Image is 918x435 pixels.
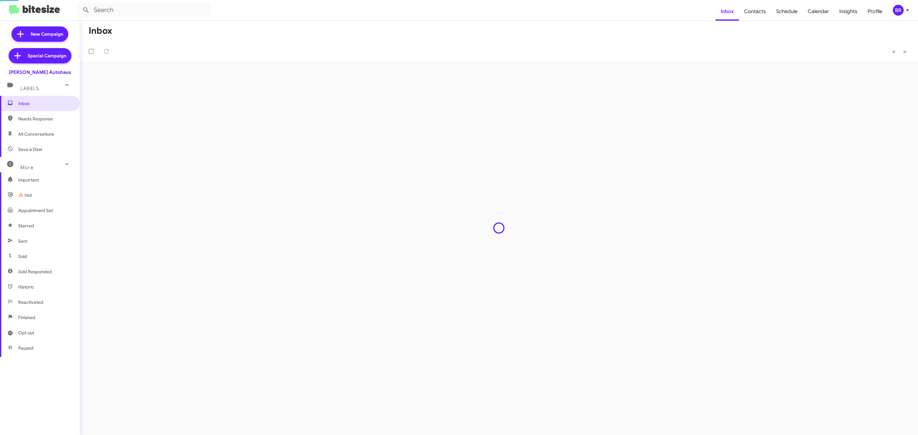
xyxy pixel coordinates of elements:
span: Needs Response [18,116,72,122]
span: Paused [18,345,33,351]
input: Search [77,3,211,18]
a: Profile [863,2,887,21]
span: Important [18,177,72,183]
span: Appointment Set [18,207,53,214]
span: Sent [18,238,27,244]
button: Previous [888,45,900,58]
span: Sold [18,253,27,260]
span: Historic [18,284,34,290]
span: More [20,165,33,170]
span: Labels [20,86,39,91]
div: [PERSON_NAME] Autohaus [9,69,71,75]
span: Save a Deal [18,146,42,153]
span: Special Campaign [28,53,66,59]
button: BR [887,5,911,16]
a: Special Campaign [9,48,71,63]
span: 🔥 Hot [18,192,32,198]
span: All Conversations [18,131,54,137]
span: Sold Responded [18,268,52,275]
a: Calendar [803,2,834,21]
span: « [892,47,896,55]
h1: Inbox [89,26,112,36]
span: Opt out [18,330,34,336]
a: New Campaign [11,26,68,42]
span: » [903,47,907,55]
span: Finished [18,314,35,321]
a: Schedule [771,2,803,21]
span: Starred [18,223,34,229]
button: Next [899,45,910,58]
a: Insights [834,2,863,21]
span: New Campaign [31,31,63,37]
div: BR [893,5,904,16]
a: Contacts [739,2,771,21]
a: Inbox [716,2,739,21]
span: Inbox [18,100,72,107]
nav: Page navigation example [889,45,910,58]
span: Reactivated [18,299,43,305]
